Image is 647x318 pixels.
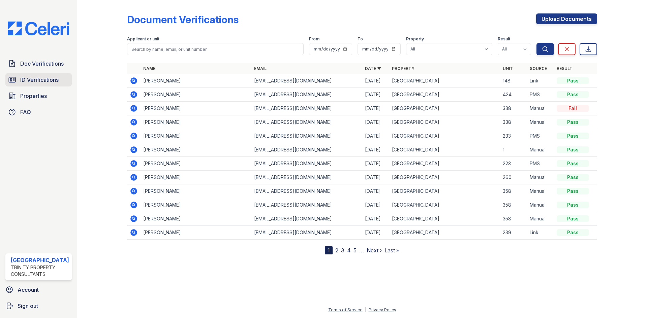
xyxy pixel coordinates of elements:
[389,115,500,129] td: [GEOGRAPHIC_DATA]
[500,226,527,240] td: 239
[362,171,389,184] td: [DATE]
[389,143,500,157] td: [GEOGRAPHIC_DATA]
[367,247,382,254] a: Next ›
[527,74,554,88] td: Link
[20,60,64,68] span: Doc Verifications
[11,256,69,264] div: [GEOGRAPHIC_DATA]
[500,184,527,198] td: 358
[141,115,251,129] td: [PERSON_NAME]
[341,247,344,254] a: 3
[141,74,251,88] td: [PERSON_NAME]
[359,246,364,254] span: …
[389,198,500,212] td: [GEOGRAPHIC_DATA]
[18,286,39,294] span: Account
[557,202,589,208] div: Pass
[251,102,362,115] td: [EMAIL_ADDRESS][DOMAIN_NAME]
[500,157,527,171] td: 223
[5,89,72,103] a: Properties
[251,74,362,88] td: [EMAIL_ADDRESS][DOMAIN_NAME]
[362,226,389,240] td: [DATE]
[527,115,554,129] td: Manual
[3,283,74,296] a: Account
[251,226,362,240] td: [EMAIL_ADDRESS][DOMAIN_NAME]
[500,198,527,212] td: 358
[362,157,389,171] td: [DATE]
[557,188,589,195] div: Pass
[557,119,589,126] div: Pass
[358,36,363,42] label: To
[500,129,527,143] td: 233
[527,184,554,198] td: Manual
[251,129,362,143] td: [EMAIL_ADDRESS][DOMAIN_NAME]
[557,133,589,139] div: Pass
[251,115,362,129] td: [EMAIL_ADDRESS][DOMAIN_NAME]
[141,171,251,184] td: [PERSON_NAME]
[362,198,389,212] td: [DATE]
[5,73,72,86] a: ID Verifications
[500,115,527,129] td: 338
[5,105,72,119] a: FAQ
[384,247,399,254] a: Last »
[389,184,500,198] td: [GEOGRAPHIC_DATA]
[389,157,500,171] td: [GEOGRAPHIC_DATA]
[527,102,554,115] td: Manual
[127,43,304,55] input: Search by name, email, or unit number
[18,302,38,310] span: Sign out
[3,299,74,313] button: Sign out
[328,307,363,312] a: Terms of Service
[389,171,500,184] td: [GEOGRAPHIC_DATA]
[325,246,333,254] div: 1
[141,198,251,212] td: [PERSON_NAME]
[527,143,554,157] td: Manual
[251,143,362,157] td: [EMAIL_ADDRESS][DOMAIN_NAME]
[362,184,389,198] td: [DATE]
[536,13,597,24] a: Upload Documents
[20,92,47,100] span: Properties
[362,129,389,143] td: [DATE]
[500,212,527,226] td: 358
[141,212,251,226] td: [PERSON_NAME]
[389,129,500,143] td: [GEOGRAPHIC_DATA]
[369,307,396,312] a: Privacy Policy
[557,91,589,98] div: Pass
[557,229,589,236] div: Pass
[362,212,389,226] td: [DATE]
[365,307,366,312] div: |
[347,247,351,254] a: 4
[500,88,527,102] td: 424
[365,66,381,71] a: Date ▼
[127,13,239,26] div: Document Verifications
[362,74,389,88] td: [DATE]
[557,77,589,84] div: Pass
[500,171,527,184] td: 260
[143,66,155,71] a: Name
[500,102,527,115] td: 338
[500,143,527,157] td: 1
[503,66,513,71] a: Unit
[527,171,554,184] td: Manual
[389,102,500,115] td: [GEOGRAPHIC_DATA]
[557,215,589,222] div: Pass
[141,226,251,240] td: [PERSON_NAME]
[141,184,251,198] td: [PERSON_NAME]
[389,74,500,88] td: [GEOGRAPHIC_DATA]
[362,143,389,157] td: [DATE]
[557,174,589,181] div: Pass
[20,108,31,116] span: FAQ
[251,171,362,184] td: [EMAIL_ADDRESS][DOMAIN_NAME]
[500,74,527,88] td: 148
[527,198,554,212] td: Manual
[251,198,362,212] td: [EMAIL_ADDRESS][DOMAIN_NAME]
[5,57,72,70] a: Doc Verifications
[362,115,389,129] td: [DATE]
[141,143,251,157] td: [PERSON_NAME]
[362,102,389,115] td: [DATE]
[251,157,362,171] td: [EMAIL_ADDRESS][DOMAIN_NAME]
[20,76,59,84] span: ID Verifications
[335,247,338,254] a: 2
[527,129,554,143] td: PMS
[557,160,589,167] div: Pass
[11,264,69,278] div: Trinity Property Consultants
[557,105,589,112] div: Fail
[389,226,500,240] td: [GEOGRAPHIC_DATA]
